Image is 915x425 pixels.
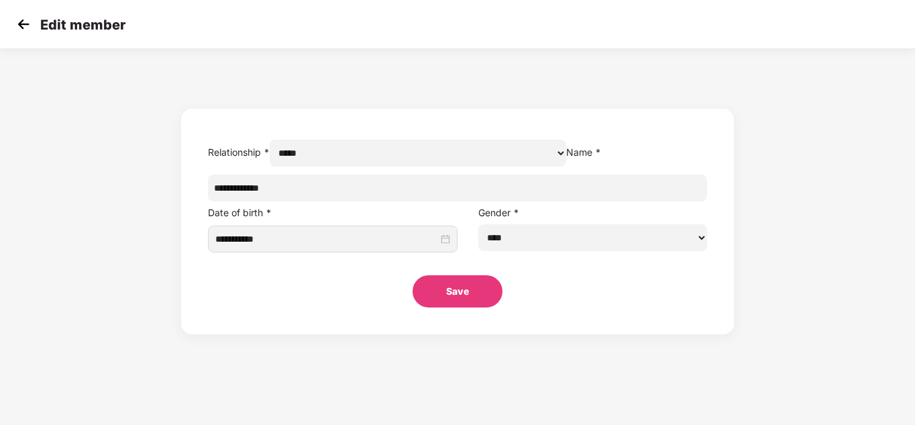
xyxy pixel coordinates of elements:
label: Gender * [478,207,519,218]
label: Relationship * [208,146,270,158]
img: svg+xml;base64,PHN2ZyB4bWxucz0iaHR0cDovL3d3dy53My5vcmcvMjAwMC9zdmciIHdpZHRoPSIzMCIgaGVpZ2h0PSIzMC... [13,14,34,34]
label: Date of birth * [208,207,272,218]
button: Save [413,275,502,308]
p: Edit member [40,17,125,33]
label: Name * [566,146,601,158]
